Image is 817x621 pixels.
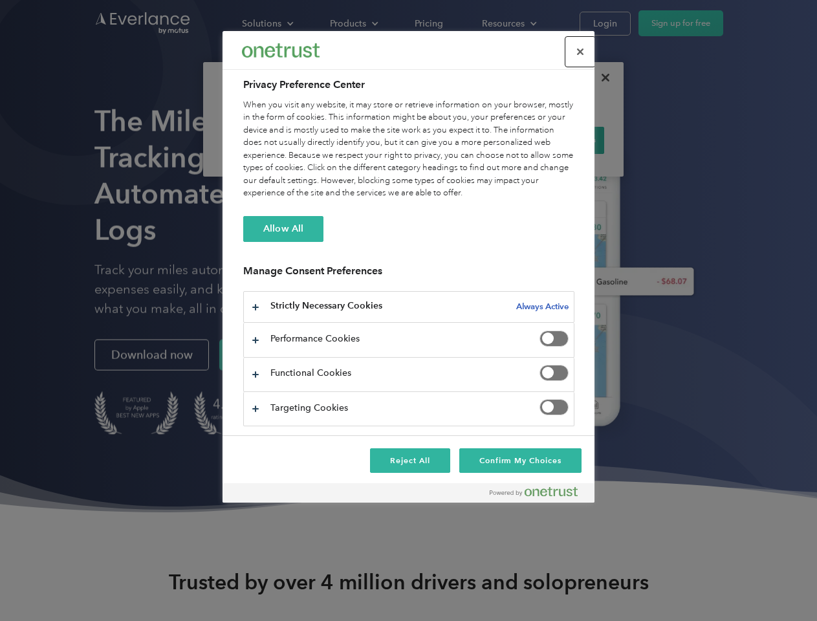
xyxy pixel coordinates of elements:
[243,99,574,200] div: When you visit any website, it may store or retrieve information on your browser, mostly in the f...
[243,216,323,242] button: Allow All
[242,43,320,57] img: Everlance
[490,486,588,503] a: Powered by OneTrust Opens in a new Tab
[370,448,450,473] button: Reject All
[243,77,574,93] h2: Privacy Preference Center
[242,38,320,63] div: Everlance
[223,31,594,503] div: Preference center
[223,31,594,503] div: Privacy Preference Center
[459,448,582,473] button: Confirm My Choices
[490,486,578,497] img: Powered by OneTrust Opens in a new Tab
[243,265,574,285] h3: Manage Consent Preferences
[566,38,594,66] button: Close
